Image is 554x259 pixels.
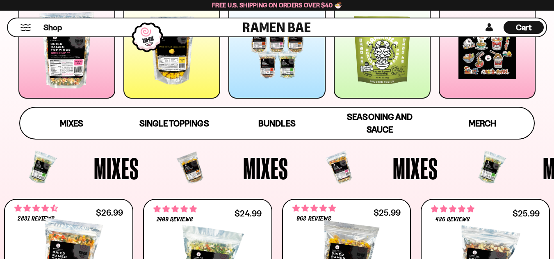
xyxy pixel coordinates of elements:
[374,209,401,216] div: $25.99
[504,18,544,36] div: Cart
[243,153,288,183] span: Mixes
[96,209,123,216] div: $26.99
[435,216,470,223] span: 436 reviews
[43,21,62,34] a: Shop
[212,1,342,9] span: Free U.S. Shipping on Orders over $40 🍜
[153,204,197,214] span: 4.76 stars
[258,118,295,128] span: Bundles
[296,216,331,222] span: 963 reviews
[14,203,58,214] span: 4.68 stars
[43,22,62,33] span: Shop
[20,24,31,31] button: Mobile Menu Trigger
[431,204,474,214] span: 4.76 stars
[469,118,496,128] span: Merch
[393,153,438,183] span: Mixes
[328,108,431,139] a: Seasoning and Sauce
[18,216,55,222] span: 2831 reviews
[60,118,83,128] span: Mixes
[226,108,328,139] a: Bundles
[20,108,123,139] a: Mixes
[431,108,534,139] a: Merch
[94,153,139,183] span: Mixes
[516,23,532,32] span: Cart
[139,118,209,128] span: Single Toppings
[292,203,336,214] span: 4.75 stars
[513,209,540,217] div: $25.99
[157,216,193,223] span: 1409 reviews
[123,108,226,139] a: Single Toppings
[347,112,412,135] span: Seasoning and Sauce
[235,209,262,217] div: $24.99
